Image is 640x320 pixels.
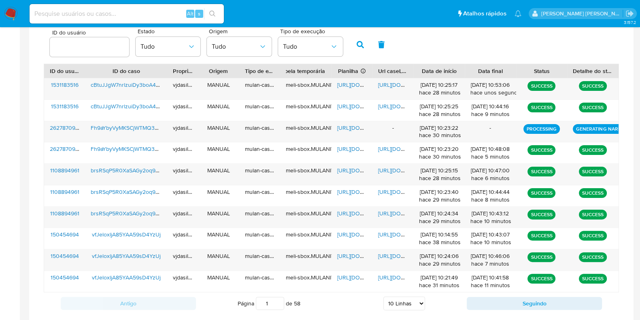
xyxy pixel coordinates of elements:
[187,10,193,17] span: Alt
[541,10,623,17] p: viviane.jdasilva@mercadopago.com.br
[30,9,224,19] input: Pesquise usuários ou casos...
[204,8,221,19] button: search-icon
[515,10,521,17] a: Notificações
[625,9,634,18] a: Sair
[463,9,506,18] span: Atalhos rápidos
[623,19,636,26] span: 3.157.2
[198,10,200,17] span: s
